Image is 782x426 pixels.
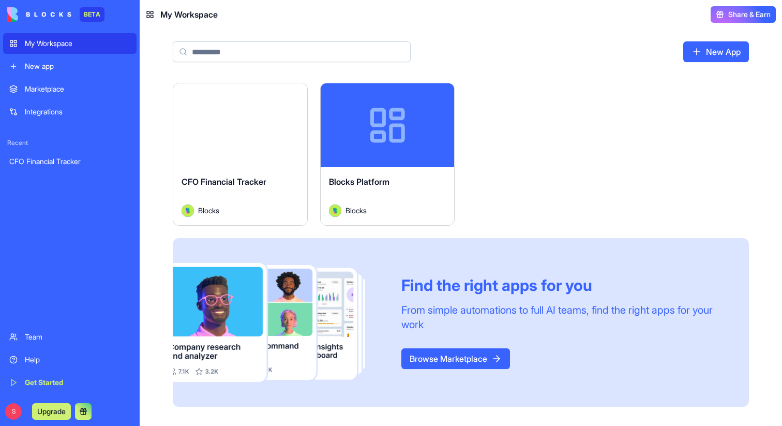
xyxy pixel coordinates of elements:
div: Help [25,355,130,365]
a: Team [3,327,137,347]
a: BETA [7,7,104,22]
span: S [5,403,22,420]
img: Frame_181_egmpey.png [173,263,385,382]
a: CFO Financial TrackerAvatarBlocks [173,83,308,226]
a: CFO Financial Tracker [3,151,137,172]
span: Blocks [198,205,219,216]
a: Browse Marketplace [401,348,510,369]
a: Integrations [3,101,137,122]
span: Blocks Platform [329,177,389,187]
a: New app [3,56,137,77]
div: Team [25,332,130,342]
a: Get Started [3,372,137,393]
a: Help [3,349,137,370]
div: Get Started [25,377,130,388]
button: Upgrade [32,403,71,420]
a: Upgrade [32,406,71,416]
a: Marketplace [3,79,137,99]
span: CFO Financial Tracker [182,177,266,187]
img: Avatar [182,204,194,217]
div: Find the right apps for you [401,276,724,295]
div: New app [25,61,130,71]
img: logo [7,7,71,22]
span: My Workspace [160,8,218,21]
img: Avatar [329,204,341,217]
a: Blocks PlatformAvatarBlocks [320,83,455,226]
button: Share & Earn [711,6,776,23]
div: My Workspace [25,38,130,49]
div: BETA [80,7,104,22]
span: Blocks [345,205,367,216]
a: New App [683,41,749,62]
span: Share & Earn [728,9,771,20]
div: From simple automations to full AI teams, find the right apps for your work [401,303,724,332]
div: CFO Financial Tracker [9,156,130,167]
div: Integrations [25,107,130,117]
div: Marketplace [25,84,130,94]
a: My Workspace [3,33,137,54]
span: Recent [3,139,137,147]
